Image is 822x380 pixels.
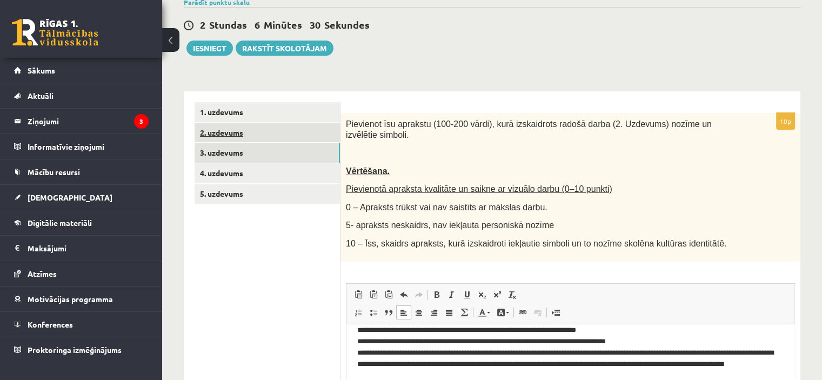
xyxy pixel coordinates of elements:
[411,288,426,302] a: Redo (Ctrl+Y)
[426,305,442,319] a: Align Right
[505,288,520,302] a: Remove Format
[195,123,340,143] a: 2. uzdevums
[28,236,149,261] legend: Maksājumi
[346,184,612,194] span: Pievienotā apraksta kvalitāte un saikne ar vizuālo darbu (0–10 punkti)
[346,221,554,230] span: 5- apraksts neskaidrs, nav iekļauta personiskā nozīme
[14,58,149,83] a: Sākums
[14,134,149,159] a: Informatīvie ziņojumi
[28,167,80,177] span: Mācību resursi
[548,305,563,319] a: Insert Page Break for Printing
[475,305,493,319] a: Text Color
[429,288,444,302] a: Bold (Ctrl+B)
[28,109,149,134] legend: Ziņojumi
[200,18,205,31] span: 2
[14,261,149,286] a: Atzīmes
[346,119,712,140] span: Pievienot īsu aprakstu (100-200 vārdi), kurā izskaidrots radošā darba (2. Uzdevums) nozīme un izv...
[28,65,55,75] span: Sākums
[12,19,98,46] a: Rīgas 1. Tālmācības vidusskola
[776,112,795,130] p: 10p
[28,218,92,228] span: Digitālie materiāli
[310,18,320,31] span: 30
[442,305,457,319] a: Justify
[236,41,333,56] a: Rakstīt skolotājam
[530,305,545,319] a: Unlink
[28,192,112,202] span: [DEMOGRAPHIC_DATA]
[346,239,726,248] span: 10 – Īss, skaidrs apraksts, kurā izskaidroti iekļautie simboli un to nozīme skolēna kultūras iden...
[14,159,149,184] a: Mācību resursi
[366,305,381,319] a: Insert/Remove Bulleted List
[381,288,396,302] a: Paste from Word
[28,294,113,304] span: Motivācijas programma
[28,345,122,355] span: Proktoringa izmēģinājums
[264,18,302,31] span: Minūtes
[14,286,149,311] a: Motivācijas programma
[195,143,340,163] a: 3. uzdevums
[28,319,73,329] span: Konferences
[14,236,149,261] a: Maksājumi
[346,203,547,212] span: 0 – Apraksts trūkst vai nav saistīts ar mākslas darbu.
[459,288,475,302] a: Underline (Ctrl+U)
[324,18,370,31] span: Sekundes
[457,305,472,319] a: Math
[411,305,426,319] a: Center
[14,185,149,210] a: [DEMOGRAPHIC_DATA]
[14,83,149,108] a: Aktuāli
[475,288,490,302] a: Subscript
[351,305,366,319] a: Insert/Remove Numbered List
[444,288,459,302] a: Italic (Ctrl+I)
[396,288,411,302] a: Undo (Ctrl+Z)
[255,18,260,31] span: 6
[28,91,54,101] span: Aktuāli
[14,312,149,337] a: Konferences
[209,18,247,31] span: Stundas
[186,41,233,56] button: Iesniegt
[195,102,340,122] a: 1. uzdevums
[28,134,149,159] legend: Informatīvie ziņojumi
[195,163,340,183] a: 4. uzdevums
[396,305,411,319] a: Align Left
[14,109,149,134] a: Ziņojumi3
[490,288,505,302] a: Superscript
[351,288,366,302] a: Paste (Ctrl+V)
[28,269,57,278] span: Atzīmes
[14,210,149,235] a: Digitālie materiāli
[195,184,340,204] a: 5. uzdevums
[515,305,530,319] a: Link (Ctrl+K)
[14,337,149,362] a: Proktoringa izmēģinājums
[493,305,512,319] a: Background Color
[381,305,396,319] a: Block Quote
[134,114,149,129] i: 3
[346,166,390,176] span: Vērtēšana.
[366,288,381,302] a: Paste as plain text (Ctrl+Shift+V)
